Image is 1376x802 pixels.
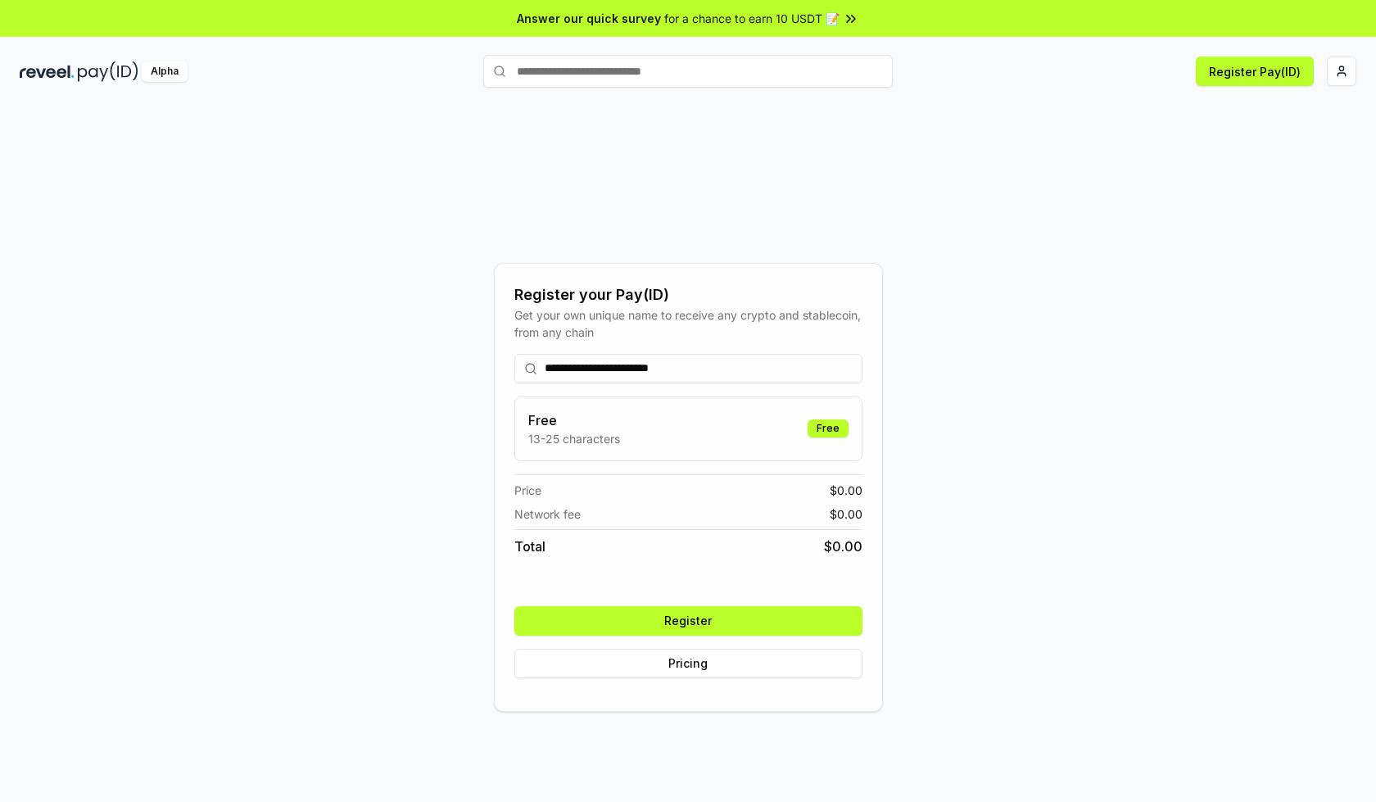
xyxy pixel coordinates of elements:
span: $ 0.00 [830,482,862,499]
img: reveel_dark [20,61,75,82]
h3: Free [528,410,620,430]
img: pay_id [78,61,138,82]
span: $ 0.00 [824,537,862,556]
p: 13-25 characters [528,430,620,447]
div: Get your own unique name to receive any crypto and stablecoin, from any chain [514,306,862,341]
button: Register [514,606,862,636]
div: Register your Pay(ID) [514,283,862,306]
div: Free [808,419,849,437]
span: Answer our quick survey [517,10,661,27]
button: Pricing [514,649,862,678]
span: Total [514,537,545,556]
button: Register Pay(ID) [1196,57,1314,86]
span: Network fee [514,505,581,523]
span: Price [514,482,541,499]
div: Alpha [142,61,188,82]
span: for a chance to earn 10 USDT 📝 [664,10,840,27]
span: $ 0.00 [830,505,862,523]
